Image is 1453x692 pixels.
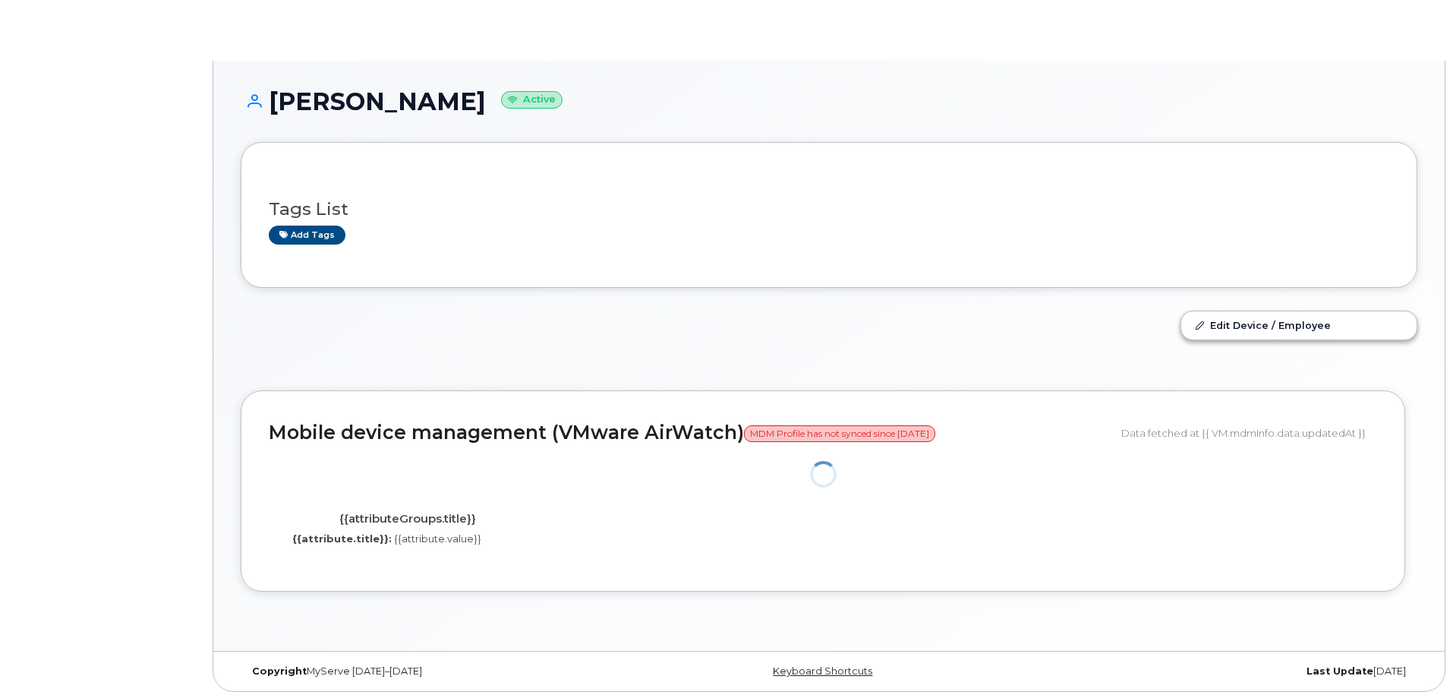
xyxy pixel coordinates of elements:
h3: Tags List [269,200,1389,219]
h1: [PERSON_NAME] [241,88,1417,115]
span: {{attribute.value}} [394,532,481,545]
a: Add tags [269,226,345,245]
label: {{attribute.title}}: [292,532,392,546]
a: Keyboard Shortcuts [773,665,872,677]
small: Active [501,91,563,109]
div: Data fetched at {{ VM.mdmInfo.data.updatedAt }} [1121,419,1377,447]
h4: {{attributeGroups.title}} [280,513,534,526]
strong: Last Update [1306,665,1373,677]
h2: Mobile device management (VMware AirWatch) [269,422,1110,444]
a: Edit Device / Employee [1181,311,1417,339]
strong: Copyright [252,665,307,677]
span: MDM Profile has not synced since [DATE] [744,425,935,442]
div: [DATE] [1025,665,1417,678]
div: MyServe [DATE]–[DATE] [241,665,633,678]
